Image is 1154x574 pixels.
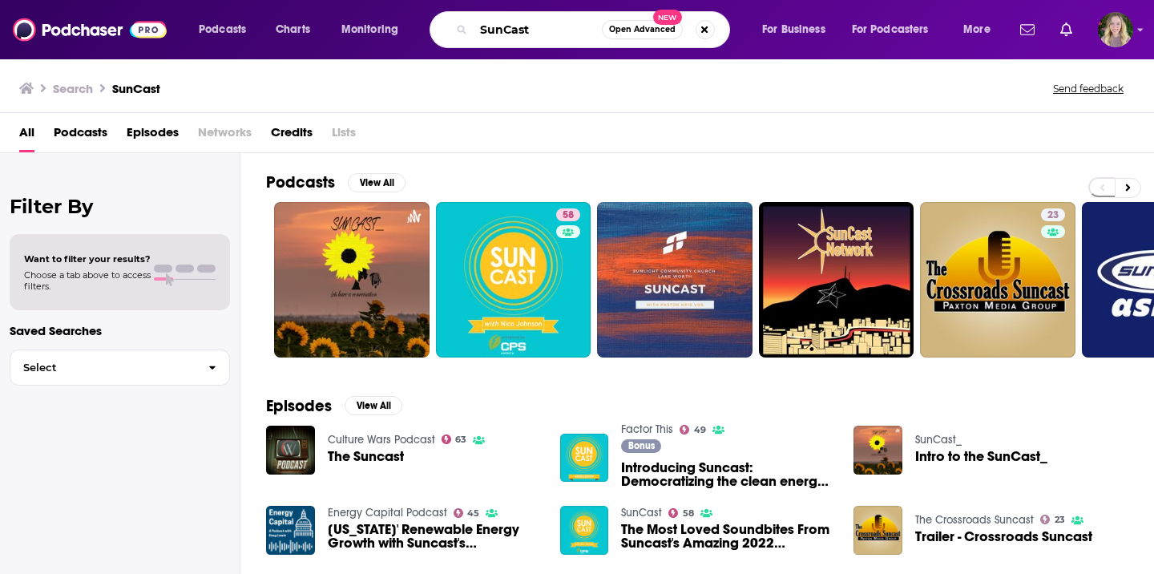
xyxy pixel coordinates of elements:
[266,426,315,475] img: The Suncast
[13,14,167,45] img: Podchaser - Follow, Share and Rate Podcasts
[454,508,480,518] a: 45
[345,396,402,415] button: View All
[328,450,404,463] a: The Suncast
[199,18,246,41] span: Podcasts
[1054,16,1079,43] a: Show notifications dropdown
[266,506,315,555] img: Texas' Renewable Energy Growth with Suncast's Nico Johnson
[112,81,160,96] h3: SunCast
[10,323,230,338] p: Saved Searches
[271,119,313,152] a: Credits
[1014,16,1041,43] a: Show notifications dropdown
[10,362,196,373] span: Select
[1098,12,1133,47] span: Logged in as lauren19365
[332,119,356,152] span: Lists
[920,202,1075,358] a: 23
[653,10,682,25] span: New
[853,426,902,475] img: Intro to the SunCast_
[328,433,435,447] a: Culture Wars Podcast
[467,510,479,517] span: 45
[341,18,398,41] span: Monitoring
[474,17,602,42] input: Search podcasts, credits, & more...
[915,513,1034,527] a: The Crossroads Suncast
[841,17,952,42] button: open menu
[348,173,406,192] button: View All
[266,172,406,192] a: PodcastsView All
[915,530,1092,544] a: Trailer - Crossroads Suncast
[10,195,230,218] h2: Filter By
[563,208,574,224] span: 58
[609,26,676,34] span: Open Advanced
[628,441,655,451] span: Bonus
[762,18,825,41] span: For Business
[266,396,402,416] a: EpisodesView All
[621,422,673,436] a: Factor This
[668,508,694,518] a: 58
[455,436,466,443] span: 63
[560,506,609,555] img: The Most Loved Soundbites From Suncast's Amazing 2022 Podcasts
[127,119,179,152] a: Episodes
[952,17,1011,42] button: open menu
[330,17,419,42] button: open menu
[445,11,745,48] div: Search podcasts, credits, & more...
[328,506,447,519] a: Energy Capital Podcast
[621,523,834,550] a: The Most Loved Soundbites From Suncast's Amazing 2022 Podcasts
[853,506,902,555] img: Trailer - Crossroads Suncast
[751,17,845,42] button: open menu
[1048,82,1128,95] button: Send feedback
[602,20,683,39] button: Open AdvancedNew
[436,202,591,358] a: 58
[328,523,541,550] a: Texas' Renewable Energy Growth with Suncast's Nico Johnson
[1040,515,1065,524] a: 23
[1098,12,1133,47] img: User Profile
[266,396,332,416] h2: Episodes
[680,425,706,435] a: 49
[915,433,962,447] a: SunCast_
[963,18,991,41] span: More
[1055,516,1065,523] span: 23
[694,426,706,434] span: 49
[915,450,1047,463] a: Intro to the SunCast_
[19,119,34,152] a: All
[53,81,93,96] h3: Search
[276,18,310,41] span: Charts
[24,253,151,265] span: Want to filter your results?
[852,18,929,41] span: For Podcasters
[442,435,467,444] a: 63
[560,434,609,483] img: Introducing Suncast: Democratizing the clean energy revolution
[683,510,694,517] span: 58
[265,17,320,42] a: Charts
[54,119,107,152] a: Podcasts
[24,269,151,292] span: Choose a tab above to access filters.
[328,523,541,550] span: [US_STATE]' Renewable Energy Growth with Suncast's [PERSON_NAME]
[1098,12,1133,47] button: Show profile menu
[621,461,834,488] a: Introducing Suncast: Democratizing the clean energy revolution
[1047,208,1059,224] span: 23
[10,350,230,386] button: Select
[1041,208,1065,221] a: 23
[188,17,267,42] button: open menu
[556,208,580,221] a: 58
[621,506,662,519] a: SunCast
[266,172,335,192] h2: Podcasts
[198,119,252,152] span: Networks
